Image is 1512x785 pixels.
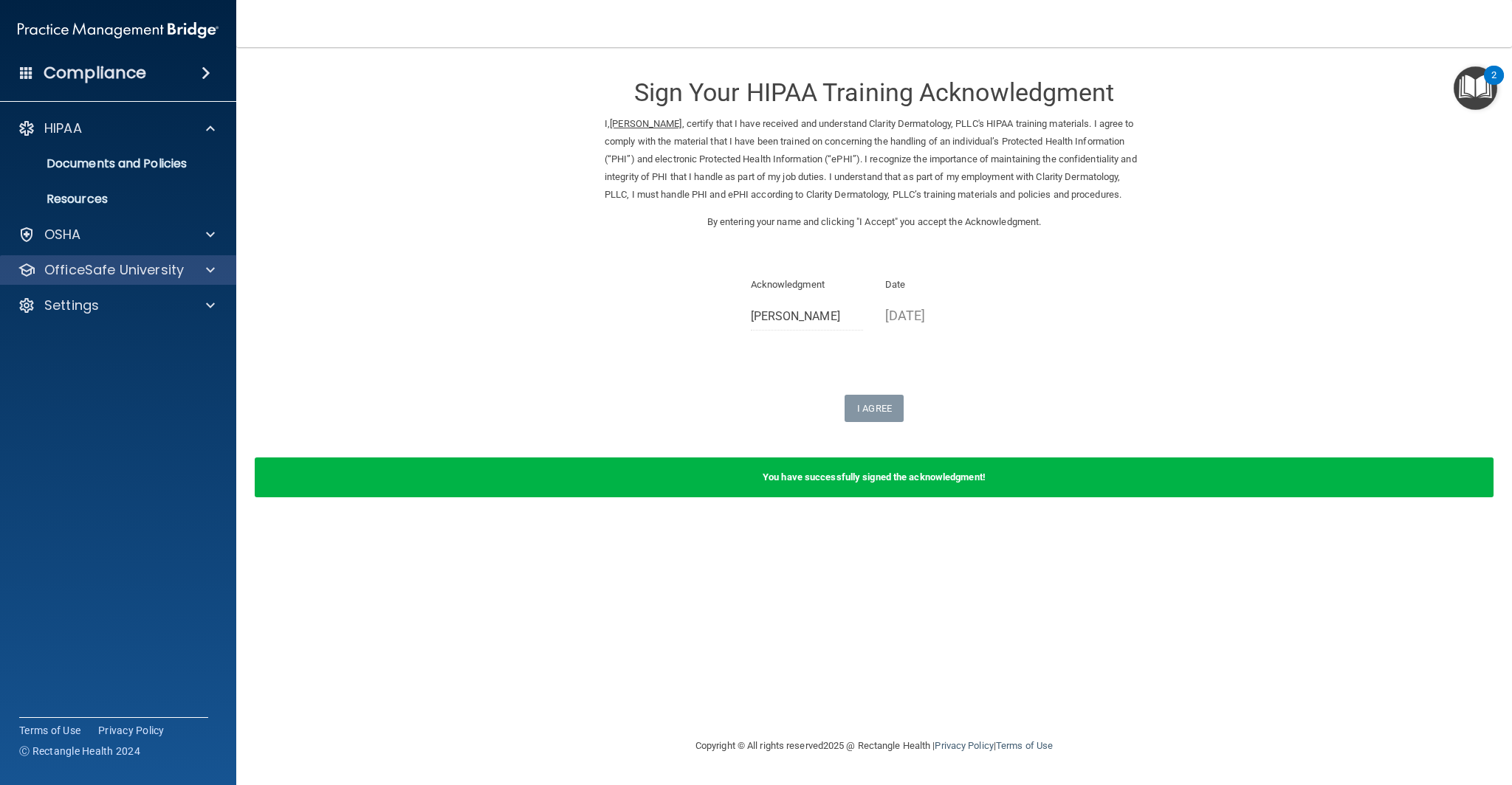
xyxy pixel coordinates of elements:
p: Documents and Policies [10,156,211,171]
h3: Sign Your HIPAA Training Acknowledgment [605,79,1144,106]
div: 2 [1491,75,1496,94]
p: OfficeSafe University [44,261,184,279]
a: Terms of Use [996,740,1053,751]
img: PMB logo [18,15,219,45]
p: HIPAA [44,120,82,137]
a: Terms of Use [19,723,80,738]
a: Privacy Policy [98,723,165,738]
ins: [PERSON_NAME] [610,118,681,129]
p: [DATE] [885,303,998,328]
span: Ⓒ Rectangle Health 2024 [19,744,140,758]
b: You have successfully signed the acknowledgment! [763,471,986,483]
h4: Compliance [44,63,146,83]
a: OfficeSafe University [18,261,215,279]
button: I Agree [845,395,904,422]
p: Acknowledgment [751,276,864,294]
a: Settings [18,297,215,314]
p: Settings [44,297,99,314]
div: Copyright © All rights reserved 2025 @ Rectangle Health | | [605,722,1144,770]
button: Open Resource Center, 2 new notifications [1454,66,1497,110]
input: Full Name [751,303,864,331]
p: Resources [10,192,211,207]
a: Privacy Policy [935,740,993,751]
p: By entering your name and clicking "I Accept" you accept the Acknowledgment. [605,213,1144,231]
p: OSHA [44,226,81,243]
a: OSHA [18,226,215,243]
p: I, , certify that I have received and understand Clarity Dermatology, PLLC's HIPAA training mater... [605,115,1144,204]
p: Date [885,276,998,294]
a: HIPAA [18,120,215,137]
